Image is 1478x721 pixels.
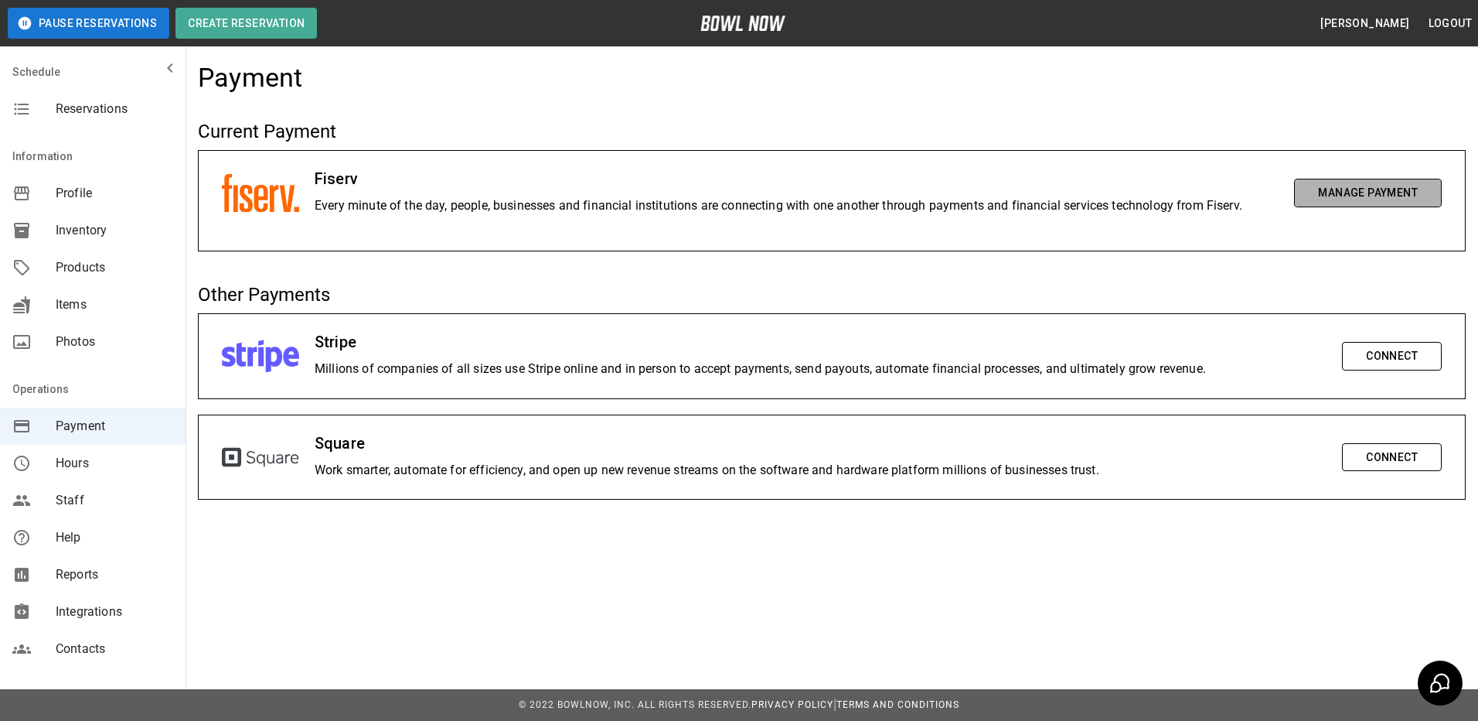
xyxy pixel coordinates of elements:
[56,296,173,314] span: Items
[56,184,173,203] span: Profile
[519,699,751,710] span: © 2022 BowlNow, Inc. All Rights Reserved.
[8,8,169,39] button: Pause Reservations
[1314,9,1415,38] button: [PERSON_NAME]
[1342,342,1442,371] button: Connect
[56,603,173,621] span: Integrations
[56,454,173,473] span: Hours
[222,340,299,372] img: stripe.svg
[198,119,1466,144] h5: Current Payment
[222,173,299,214] img: fiserv.svg
[315,196,1279,215] p: Every minute of the day, people, businesses and financial institutions are connecting with one an...
[1422,9,1478,38] button: Logout
[175,8,317,39] button: Create Reservation
[700,15,785,31] img: logo
[836,699,959,710] a: Terms and Conditions
[751,699,833,710] a: Privacy Policy
[56,417,173,436] span: Payment
[315,330,1326,354] h6: Stripe
[56,100,173,118] span: Reservations
[56,333,173,351] span: Photos
[198,282,1466,307] h5: Other Payments
[56,258,173,277] span: Products
[315,360,1326,378] p: Millions of companies of all sizes use Stripe online and in person to accept payments, send payou...
[56,566,173,584] span: Reports
[56,640,173,658] span: Contacts
[198,62,303,94] h4: Payment
[315,166,1279,191] h6: Fiserv
[56,221,173,240] span: Inventory
[56,528,173,547] span: Help
[1294,179,1442,207] button: Manage Payment
[222,447,299,467] img: square.svg
[1342,443,1442,472] button: Connect
[56,491,173,510] span: Staff
[315,431,1326,456] h6: Square
[315,461,1326,480] p: Work smarter, automate for efficiency, and open up new revenue streams on the software and hardwa...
